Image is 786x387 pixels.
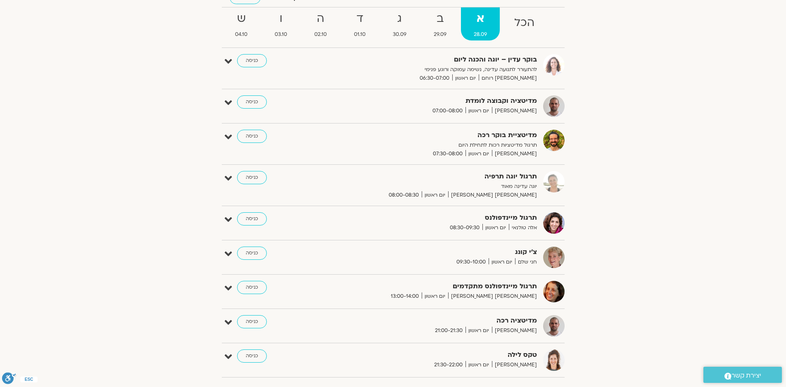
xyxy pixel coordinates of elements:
strong: תרגול מיינדפולנס מתקדמים [335,281,537,292]
span: [PERSON_NAME] [492,107,537,115]
a: כניסה [237,130,267,143]
a: כניסה [237,247,267,260]
strong: בוקר עדין – יוגה והכנה ליום [335,54,537,65]
span: [PERSON_NAME] רוחם [479,74,537,83]
span: 21:30-22:00 [431,361,465,369]
span: יום ראשון [489,258,515,266]
span: 01.10 [341,30,378,39]
span: 08:00-08:30 [386,191,422,199]
span: יום ראשון [465,150,492,158]
strong: ד [341,9,378,28]
span: יום ראשון [465,326,492,335]
span: יצירת קשר [731,370,761,381]
a: ו03.10 [262,7,300,40]
p: להתעורר לתנועה עדינה, נשימה עמוקה ורוגע פנימי [335,65,537,74]
strong: צ'י קונג [335,247,537,258]
span: [PERSON_NAME] [492,326,537,335]
strong: ב [421,9,459,28]
a: ה02.10 [302,7,340,40]
span: [PERSON_NAME] [492,361,537,369]
a: הכל [501,7,547,40]
span: יום ראשון [422,292,448,301]
strong: ה [302,9,340,28]
strong: ש [223,9,261,28]
span: [PERSON_NAME] [PERSON_NAME] [448,191,537,199]
strong: א [461,9,500,28]
a: כניסה [237,349,267,363]
span: 08:30-09:30 [447,223,482,232]
span: 03.10 [262,30,300,39]
a: כניסה [237,54,267,67]
span: [PERSON_NAME] [PERSON_NAME] [448,292,537,301]
a: ש04.10 [223,7,261,40]
span: 04.10 [223,30,261,39]
strong: טקס לילה [335,349,537,361]
a: כניסה [237,315,267,328]
span: יום ראשון [482,223,509,232]
span: [PERSON_NAME] [492,150,537,158]
strong: תרגול מיינדפולנס [335,212,537,223]
span: 21:00-21:30 [432,326,465,335]
span: 07:30-08:00 [430,150,465,158]
a: ג30.09 [380,7,419,40]
span: 28.09 [461,30,500,39]
a: כניסה [237,212,267,226]
strong: מדיטציית בוקר רכה [335,130,537,141]
strong: מדיטציה רכה [335,315,537,326]
p: יוגה עדינה מאוד [335,182,537,191]
strong: מדיטציה וקבוצה לומדת [335,95,537,107]
span: יום ראשון [465,361,492,369]
span: 30.09 [380,30,419,39]
a: ד01.10 [341,7,378,40]
a: א28.09 [461,7,500,40]
span: יום ראשון [452,74,479,83]
span: 13:00-14:00 [388,292,422,301]
a: כניסה [237,281,267,294]
span: חני שלם [515,258,537,266]
strong: ו [262,9,300,28]
strong: הכל [501,14,547,32]
span: יום ראשון [422,191,448,199]
span: אלה טולנאי [509,223,537,232]
a: יצירת קשר [703,367,782,383]
span: 29.09 [421,30,459,39]
p: תרגול מדיטציות רכות לתחילת היום [335,141,537,150]
span: 09:30-10:00 [454,258,489,266]
a: כניסה [237,95,267,109]
a: ב29.09 [421,7,459,40]
strong: תרגול יוגה תרפיה [335,171,537,182]
span: 07:00-08:00 [430,107,465,115]
span: יום ראשון [465,107,492,115]
strong: ג [380,9,419,28]
span: 06:30-07:00 [417,74,452,83]
span: 02.10 [302,30,340,39]
a: כניסה [237,171,267,184]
